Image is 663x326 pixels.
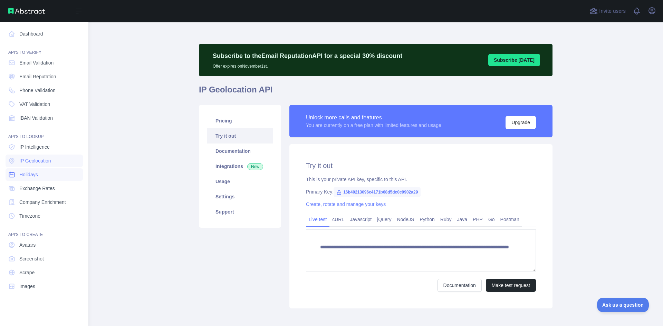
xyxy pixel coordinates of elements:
a: Timezone [6,210,83,222]
a: Email Reputation [6,70,83,83]
a: Settings [207,189,273,204]
a: IP Intelligence [6,141,83,153]
h1: IP Geolocation API [199,84,552,101]
span: IP Intelligence [19,144,50,150]
img: Abstract API [8,8,45,14]
span: New [247,163,263,170]
a: Images [6,280,83,293]
span: Exchange Rates [19,185,55,192]
div: You are currently on a free plan with limited features and usage [306,122,441,129]
span: Company Enrichment [19,199,66,206]
a: Holidays [6,168,83,181]
a: Javascript [347,214,374,225]
div: Unlock more calls and features [306,113,441,122]
a: NodeJS [394,214,417,225]
button: Upgrade [506,116,536,129]
a: Pricing [207,113,273,128]
a: Python [417,214,438,225]
span: Timezone [19,213,40,219]
button: Invite users [588,6,627,17]
a: IP Geolocation [6,155,83,167]
a: jQuery [374,214,394,225]
span: Invite users [599,7,626,15]
span: 16b40213096c4171b68d5dc0c9902a29 [334,187,421,197]
span: Avatars [19,241,36,248]
iframe: Toggle Customer Support [597,298,649,312]
div: API'S TO CREATE [6,224,83,237]
a: Exchange Rates [6,182,83,195]
a: PHP [470,214,486,225]
a: Dashboard [6,28,83,40]
a: Postman [498,214,522,225]
a: Documentation [438,279,482,292]
p: Subscribe to the Email Reputation API for a special 30 % discount [213,51,402,61]
a: Create, rotate and manage your keys [306,201,386,207]
span: Phone Validation [19,87,56,94]
div: This is your private API key, specific to this API. [306,176,536,183]
a: Documentation [207,144,273,159]
p: Offer expires on November 1st. [213,61,402,69]
button: Subscribe [DATE] [488,54,540,66]
a: Company Enrichment [6,196,83,208]
a: Go [486,214,498,225]
a: IBAN Validation [6,112,83,124]
span: Scrape [19,269,35,276]
a: Phone Validation [6,84,83,97]
span: VAT Validation [19,101,50,108]
span: Email Validation [19,59,54,66]
button: Make test request [486,279,536,292]
a: Live test [306,214,329,225]
a: Support [207,204,273,219]
a: Java [454,214,470,225]
a: Ruby [438,214,454,225]
span: Holidays [19,171,38,178]
span: Email Reputation [19,73,56,80]
a: Usage [207,174,273,189]
span: Screenshot [19,255,44,262]
span: IBAN Validation [19,115,53,121]
span: IP Geolocation [19,157,51,164]
a: Try it out [207,128,273,144]
h2: Try it out [306,161,536,170]
a: cURL [329,214,347,225]
div: Primary Key: [306,188,536,195]
a: Avatars [6,239,83,251]
a: VAT Validation [6,98,83,110]
a: Scrape [6,266,83,279]
a: Integrations New [207,159,273,174]
div: API'S TO VERIFY [6,41,83,55]
a: Screenshot [6,253,83,265]
span: Images [19,283,35,290]
div: API'S TO LOOKUP [6,126,83,139]
a: Email Validation [6,57,83,69]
